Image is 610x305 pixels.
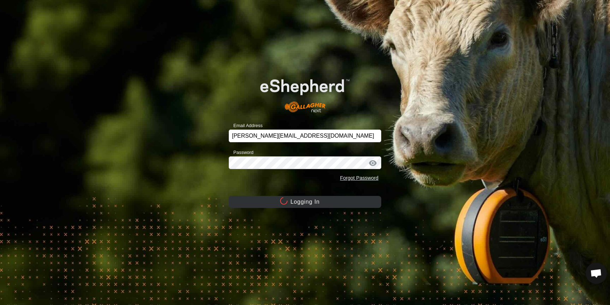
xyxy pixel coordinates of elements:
[229,196,381,208] button: Logging In
[586,263,607,284] div: Open chat
[229,122,263,129] label: Email Address
[229,149,253,156] label: Password
[229,130,381,142] input: Email Address
[340,175,378,181] a: Forgot Password
[244,66,366,118] img: E-shepherd Logo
